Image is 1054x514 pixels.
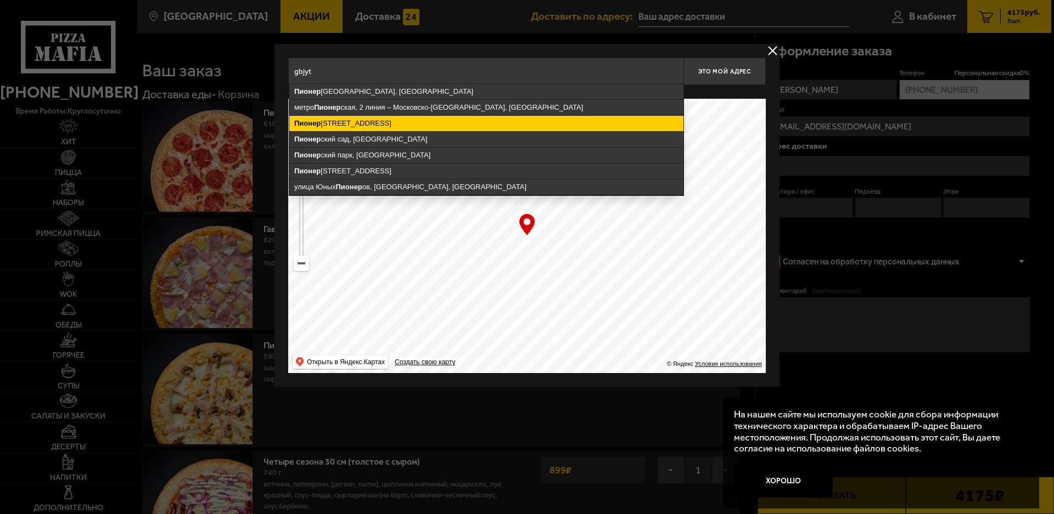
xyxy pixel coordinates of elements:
ymaps: Пионер [294,135,321,143]
ymaps: [STREET_ADDRESS] [289,163,683,179]
ymaps: Открыть в Яндекс.Картах [307,355,385,369]
ymaps: Пионер [294,167,321,175]
ymaps: Открыть в Яндекс.Картах [293,355,388,369]
a: Создать свою карту [393,358,457,366]
button: Хорошо [734,465,833,498]
input: Введите адрес доставки [288,58,683,85]
button: delivery type [766,44,780,58]
ymaps: Пионер [294,119,321,127]
ymaps: ский сад, [GEOGRAPHIC_DATA] [289,132,683,147]
p: Укажите дом на карте или в поле ввода [288,88,443,97]
ymaps: ский парк, [GEOGRAPHIC_DATA] [289,148,683,163]
ymaps: Пионер [294,87,321,95]
ymaps: [GEOGRAPHIC_DATA], [GEOGRAPHIC_DATA] [289,84,683,99]
ymaps: улица Юных ов, [GEOGRAPHIC_DATA], [GEOGRAPHIC_DATA] [289,179,683,195]
ymaps: [STREET_ADDRESS] [289,116,683,131]
ymaps: метро ская, 2 линия – Московско-[GEOGRAPHIC_DATA], [GEOGRAPHIC_DATA] [289,100,683,115]
ymaps: Пионер [294,151,321,159]
button: Это мой адрес [683,58,766,85]
a: Условия использования [695,360,762,367]
ymaps: Пионер [336,183,362,191]
ymaps: © Яндекс [667,360,693,367]
ymaps: Пионер [314,103,340,111]
p: На нашем сайте мы используем cookie для сбора информации технического характера и обрабатываем IP... [734,409,1022,454]
span: Это мой адрес [698,68,751,75]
